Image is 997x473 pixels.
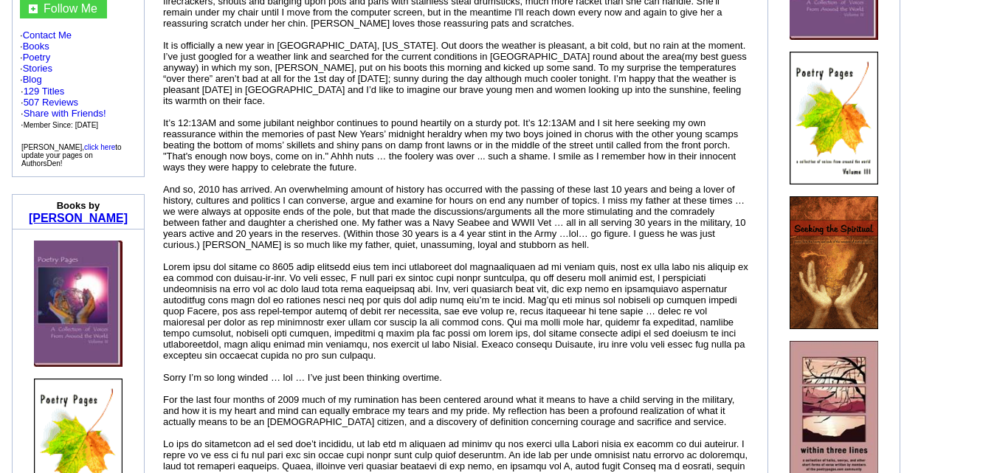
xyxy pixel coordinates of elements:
font: · · · · · [20,30,137,131]
a: 129 Titles [24,86,65,97]
a: Blog [23,74,42,85]
b: Books by [57,200,100,211]
font: [PERSON_NAME], to update your pages on AuthorsDen! [21,143,122,168]
img: shim.gif [34,367,35,374]
img: 14673.gif [790,52,878,184]
a: 507 Reviews [24,97,78,108]
img: shim.gif [79,233,80,238]
a: Share with Friends! [24,108,106,119]
img: shim.gif [78,233,79,238]
a: Books [23,41,49,52]
a: Contact Me [23,30,72,41]
a: Follow Me [44,2,97,15]
img: shim.gif [790,329,790,336]
font: · · [21,108,106,130]
img: shim.gif [77,233,77,238]
a: click here [84,143,115,151]
img: shim.gif [790,40,790,47]
font: Member Since: [DATE] [24,121,99,129]
a: Stories [23,63,52,74]
img: gc.jpg [29,4,38,13]
a: Poetry [23,52,51,63]
img: 19966.gif [790,196,878,329]
img: 13289.jpg [34,241,123,367]
font: · · [21,86,106,130]
img: shim.gif [790,184,790,192]
a: [PERSON_NAME] [29,212,128,224]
